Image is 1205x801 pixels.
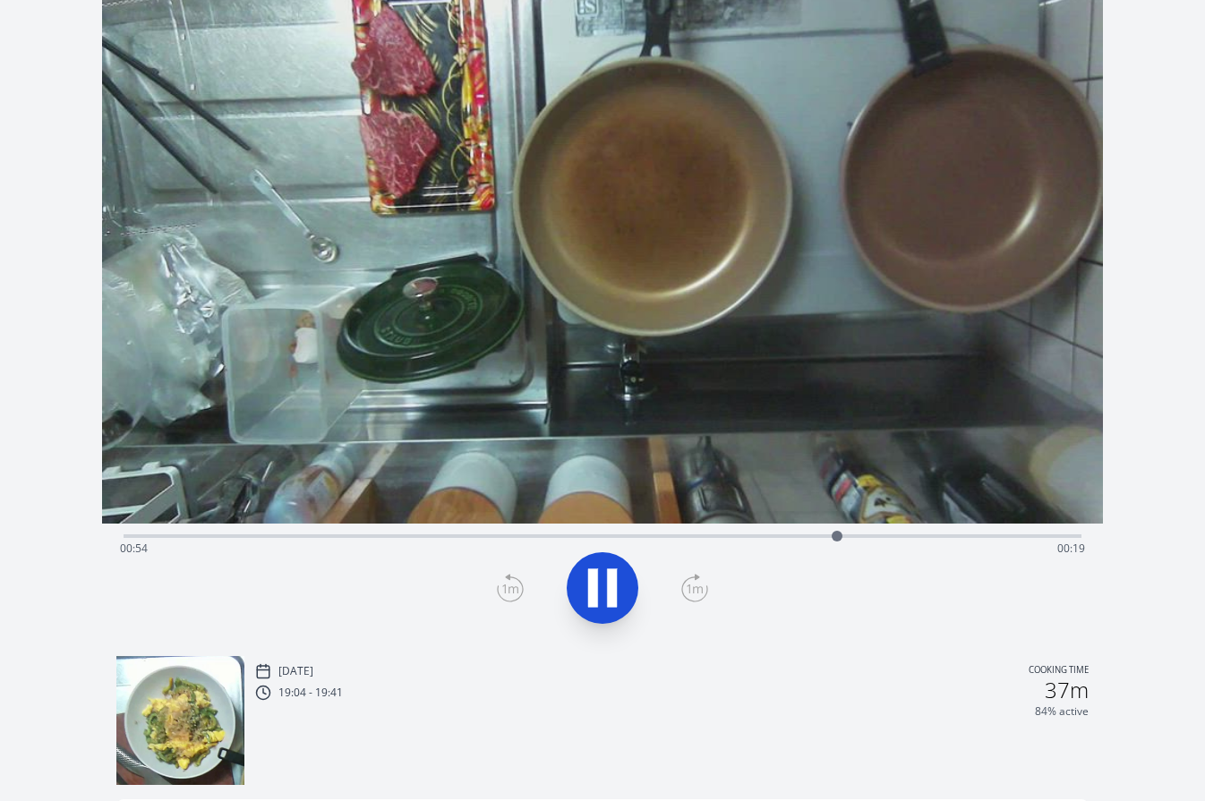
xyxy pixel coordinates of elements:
span: 00:19 [1057,541,1085,556]
p: [DATE] [278,664,313,678]
span: 00:54 [120,541,148,556]
p: 84% active [1035,704,1089,719]
img: 250818100531_thumb.jpeg [116,656,244,784]
p: Cooking time [1029,663,1089,679]
h2: 37m [1045,679,1089,701]
p: 19:04 - 19:41 [278,686,343,700]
